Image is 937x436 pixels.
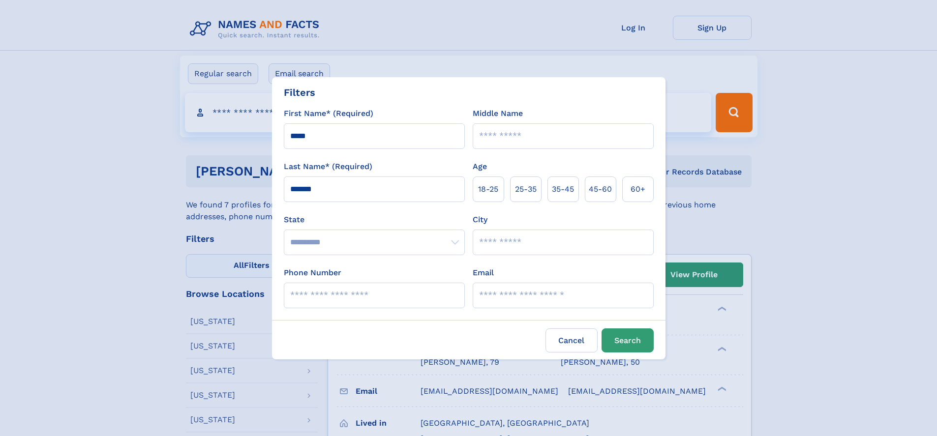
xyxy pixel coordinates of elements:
span: 60+ [631,183,645,195]
label: Age [473,161,487,173]
span: 25‑35 [515,183,537,195]
span: 18‑25 [478,183,498,195]
label: City [473,214,487,226]
label: Last Name* (Required) [284,161,372,173]
div: Filters [284,85,315,100]
label: Email [473,267,494,279]
label: Middle Name [473,108,523,119]
label: Cancel [545,328,598,352]
button: Search [602,328,654,352]
span: 35‑45 [552,183,574,195]
label: Phone Number [284,267,341,279]
label: State [284,214,465,226]
span: 45‑60 [589,183,612,195]
label: First Name* (Required) [284,108,373,119]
